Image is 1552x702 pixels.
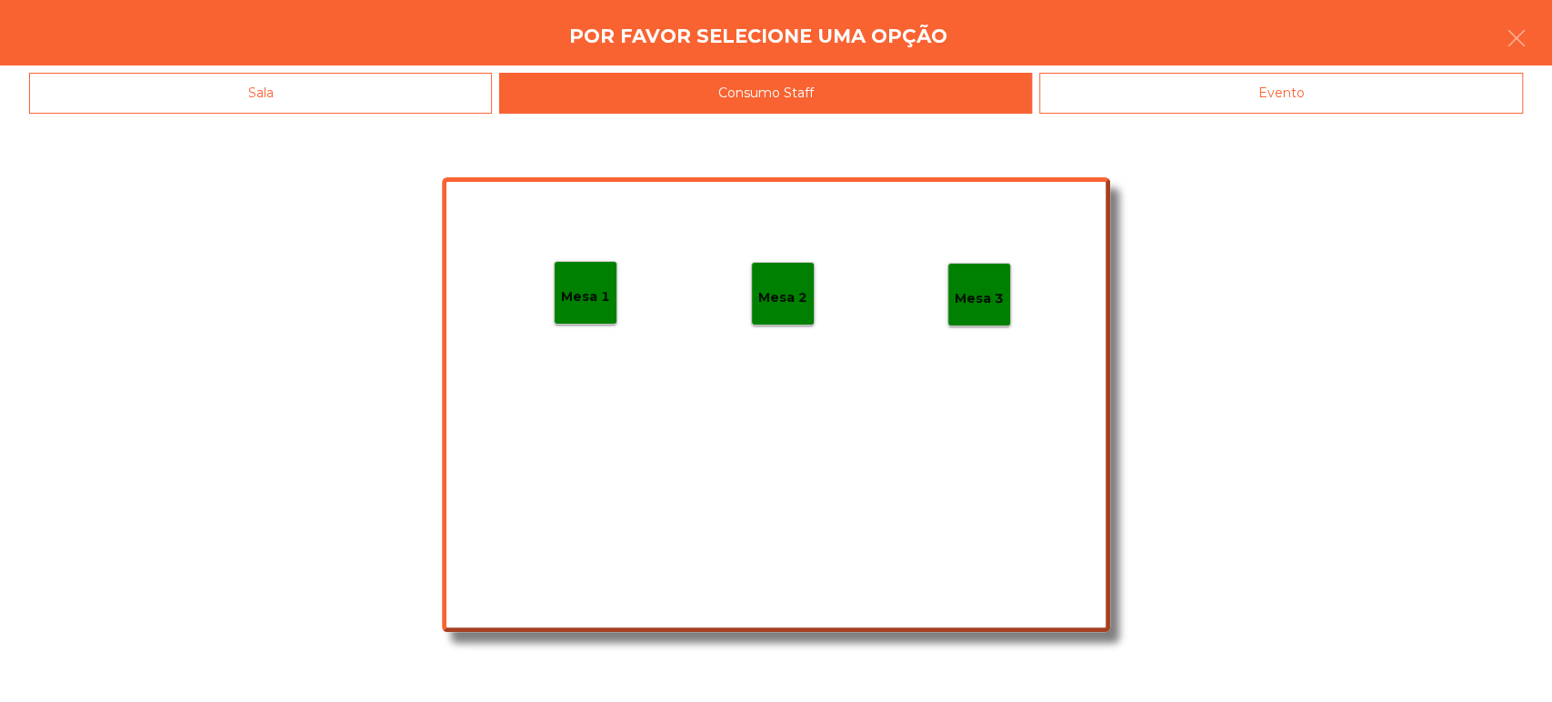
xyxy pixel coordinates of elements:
p: Mesa 2 [758,287,807,308]
p: Mesa 3 [955,288,1004,309]
div: Sala [29,73,492,114]
div: Consumo Staff [499,73,1032,114]
div: Evento [1039,73,1523,114]
p: Mesa 1 [561,286,610,307]
h4: Por favor selecione uma opção [569,23,947,50]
